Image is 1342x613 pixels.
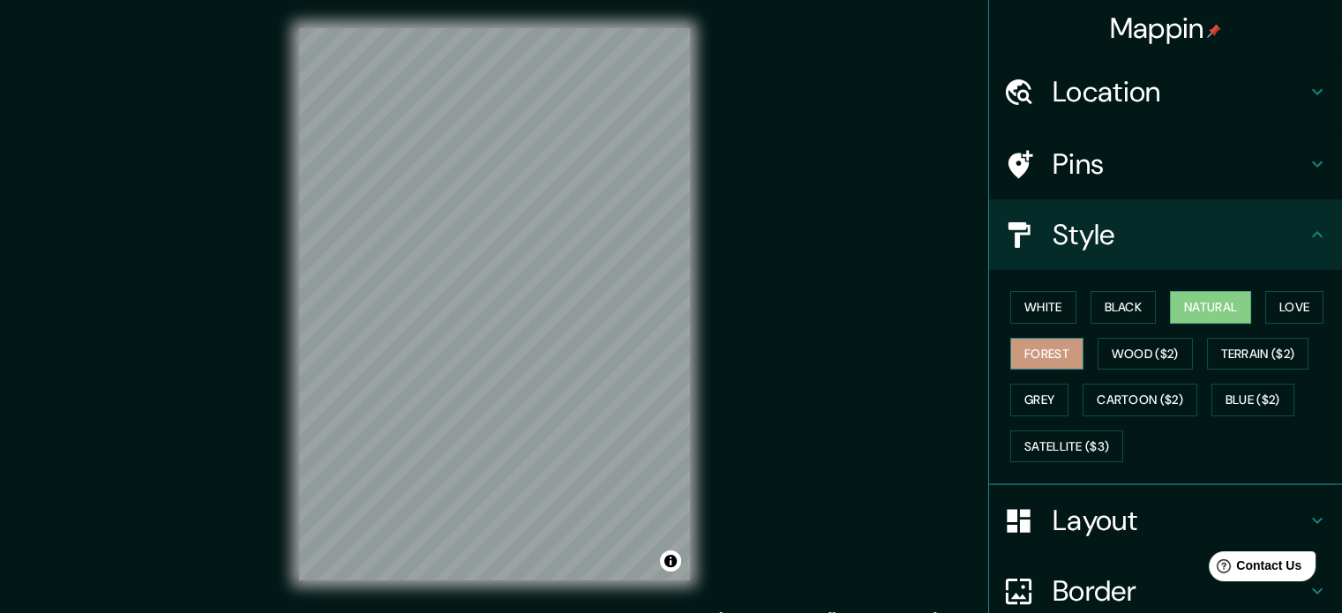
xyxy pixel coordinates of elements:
[660,550,681,572] button: Toggle attribution
[1010,384,1068,416] button: Grey
[1010,291,1076,324] button: White
[1053,503,1307,538] h4: Layout
[989,199,1342,270] div: Style
[989,56,1342,127] div: Location
[1053,217,1307,252] h4: Style
[1211,384,1294,416] button: Blue ($2)
[989,129,1342,199] div: Pins
[1091,291,1157,324] button: Black
[1098,338,1193,370] button: Wood ($2)
[1083,384,1197,416] button: Cartoon ($2)
[989,485,1342,556] div: Layout
[1265,291,1323,324] button: Love
[1207,24,1221,38] img: pin-icon.png
[1053,573,1307,609] h4: Border
[1110,11,1222,46] h4: Mappin
[1185,544,1323,594] iframe: Help widget launcher
[1010,430,1123,463] button: Satellite ($3)
[1010,338,1083,370] button: Forest
[299,28,690,580] canvas: Map
[1053,146,1307,182] h4: Pins
[1053,74,1307,109] h4: Location
[1207,338,1309,370] button: Terrain ($2)
[1170,291,1251,324] button: Natural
